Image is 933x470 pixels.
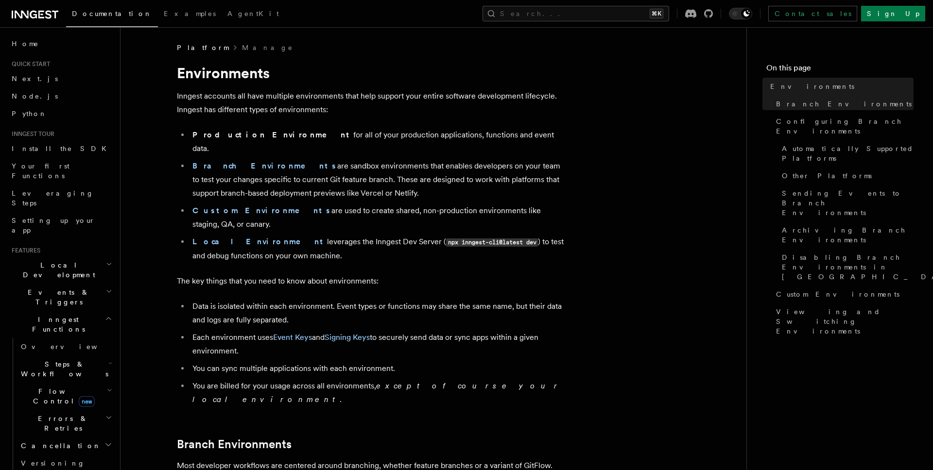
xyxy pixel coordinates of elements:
[12,145,112,152] span: Install the SDK
[766,62,914,78] h4: On this page
[8,130,54,138] span: Inngest tour
[190,204,566,231] li: are used to create shared, non-production environments like staging, QA, or canary.
[782,225,914,245] span: Archiving Branch Environments
[72,10,152,17] span: Documentation
[190,235,566,263] li: leverages the Inngest Dev Server ( ) to test and debug functions on your own machine.
[190,128,566,155] li: for all of your production applications, functions and event data.
[778,140,914,167] a: Automatically Supported Platforms
[12,75,58,83] span: Next.js
[17,386,107,406] span: Flow Control
[8,87,114,105] a: Node.js
[12,39,39,49] span: Home
[192,206,331,215] a: Custom Environments
[8,284,114,311] button: Events & Triggers
[782,144,914,163] span: Automatically Supported Platforms
[177,89,566,117] p: Inngest accounts all have multiple environments that help support your entire software developmen...
[8,70,114,87] a: Next.js
[778,249,914,285] a: Disabling Branch Environments in [GEOGRAPHIC_DATA]
[17,441,101,451] span: Cancellation
[766,78,914,95] a: Environments
[776,307,914,336] span: Viewing and Switching Environments
[770,82,854,91] span: Environments
[190,159,566,200] li: are sandbox environments that enables developers on your team to test your changes specific to cu...
[12,189,94,207] span: Leveraging Steps
[177,64,566,82] h1: Environments
[17,359,108,379] span: Steps & Workflows
[8,260,106,280] span: Local Development
[158,3,222,26] a: Examples
[772,95,914,113] a: Branch Environments
[8,60,50,68] span: Quick start
[776,289,899,299] span: Custom Environments
[772,303,914,340] a: Viewing and Switching Environments
[12,217,95,234] span: Setting up your app
[772,113,914,140] a: Configuring Branch Environments
[222,3,285,26] a: AgentKit
[21,343,121,351] span: Overview
[8,311,114,338] button: Inngest Functions
[192,381,561,404] em: except of course your local environment
[778,167,914,185] a: Other Platforms
[8,157,114,185] a: Your first Functions
[729,8,752,19] button: Toggle dark mode
[8,247,40,254] span: Features
[650,9,663,18] kbd: ⌘K
[190,300,566,327] li: Data is isolated within each environment. Event types or functions may share the same name, but t...
[8,212,114,239] a: Setting up your app
[273,333,312,342] a: Event Keys
[778,221,914,249] a: Archiving Branch Environments
[12,92,58,100] span: Node.js
[17,355,114,383] button: Steps & Workflows
[8,315,105,334] span: Inngest Functions
[66,3,158,27] a: Documentation
[12,162,69,180] span: Your first Functions
[325,333,370,342] a: Signing Keys
[778,185,914,221] a: Sending Events to Branch Environments
[768,6,857,21] a: Contact sales
[8,185,114,212] a: Leveraging Steps
[190,331,566,358] li: Each environment uses and to securely send data or sync apps within a given environment.
[227,10,279,17] span: AgentKit
[446,238,538,247] code: npx inngest-cli@latest dev
[483,6,669,21] button: Search...⌘K
[79,396,95,407] span: new
[177,274,566,288] p: The key things that you need to know about environments:
[164,10,216,17] span: Examples
[177,43,228,52] span: Platform
[17,410,114,437] button: Errors & Retries
[776,117,914,136] span: Configuring Branch Environments
[192,161,337,170] a: Branch Environments
[21,459,85,467] span: Versioning
[17,338,114,355] a: Overview
[8,35,114,52] a: Home
[772,285,914,303] a: Custom Environments
[8,105,114,122] a: Python
[190,362,566,375] li: You can sync multiple applications with each environment.
[12,110,47,117] span: Python
[17,383,114,410] button: Flow Controlnew
[861,6,925,21] a: Sign Up
[8,140,114,157] a: Install the SDK
[8,256,114,284] button: Local Development
[177,437,292,451] a: Branch Environments
[192,237,327,246] a: Local Environment
[8,287,106,307] span: Events & Triggers
[17,437,114,454] button: Cancellation
[782,171,872,181] span: Other Platforms
[782,188,914,218] span: Sending Events to Branch Environments
[17,414,105,433] span: Errors & Retries
[190,379,566,406] li: You are billed for your usage across all environments, .
[192,130,353,139] strong: Production Environment
[242,43,294,52] a: Manage
[776,99,912,109] span: Branch Environments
